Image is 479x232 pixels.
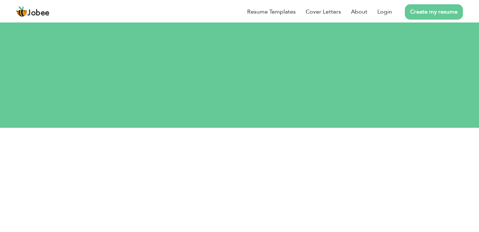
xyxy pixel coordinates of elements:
[27,9,50,17] span: Jobee
[16,6,27,17] img: jobee.io
[405,4,463,20] a: Create my resume
[377,7,392,16] a: Login
[306,7,341,16] a: Cover Letters
[351,7,367,16] a: About
[247,7,296,16] a: Resume Templates
[16,6,50,17] a: Jobee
